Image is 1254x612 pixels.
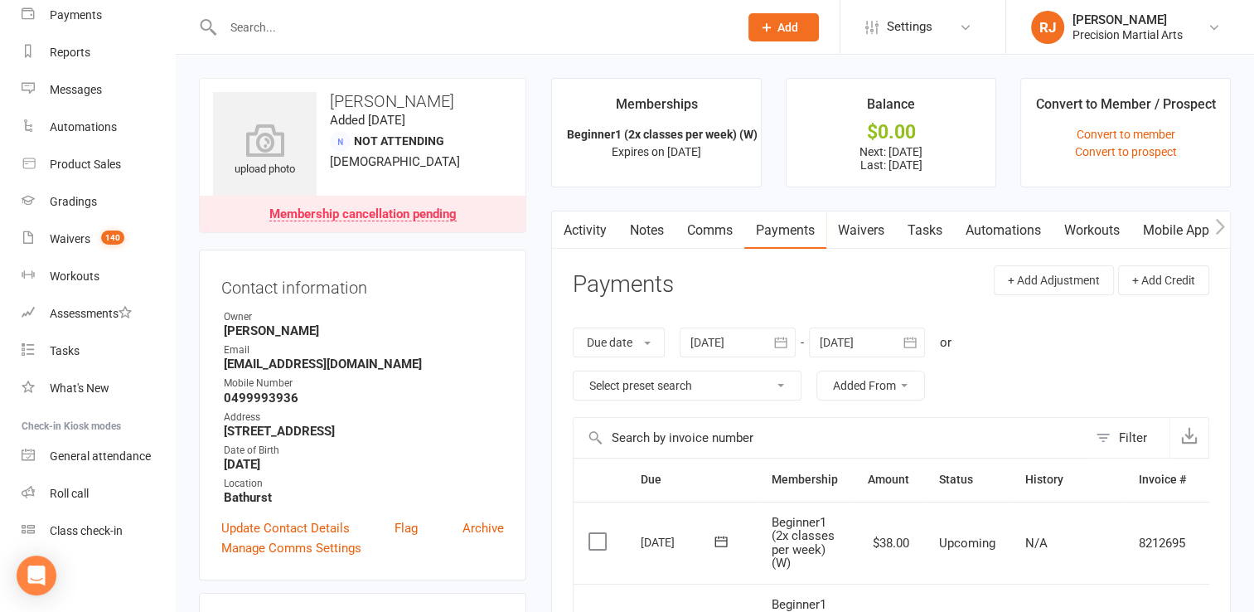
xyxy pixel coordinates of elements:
div: Precision Martial Arts [1072,27,1183,42]
div: Messages [50,83,102,96]
a: Mobile App [1131,211,1221,250]
div: Automations [50,120,117,134]
a: Convert to prospect [1074,145,1176,158]
button: Add [748,13,819,41]
a: Roll call [22,475,175,512]
div: Mobile Number [224,376,504,391]
a: Automations [954,211,1053,250]
div: Convert to Member / Prospect [1036,94,1216,124]
a: Automations [22,109,175,146]
a: Waivers 140 [22,221,175,258]
input: Search... [218,16,727,39]
div: Payments [50,8,102,22]
a: Flag [395,518,418,538]
th: Amount [853,459,924,501]
strong: 0499993936 [224,391,504,406]
strong: Beginner1 (2x classes per week) (W) [567,128,758,141]
button: + Add Credit [1118,265,1209,295]
div: Owner [224,309,504,325]
div: What's New [50,381,109,395]
th: Status [924,459,1010,501]
a: Tasks [896,211,954,250]
div: Memberships [616,94,698,124]
div: Assessments [50,307,132,320]
a: Comms [675,211,744,250]
div: Class check-in [50,524,123,537]
div: or [940,333,951,352]
input: Search by invoice number [574,418,1087,458]
div: Tasks [50,344,80,357]
div: Membership cancellation pending [269,208,457,221]
a: Archive [462,518,504,538]
div: Waivers [50,232,90,245]
a: Workouts [22,258,175,295]
th: Due [626,459,757,501]
div: Roll call [50,487,89,500]
span: Add [777,21,798,34]
a: Class kiosk mode [22,512,175,550]
div: $0.00 [801,124,980,141]
a: Messages [22,71,175,109]
a: What's New [22,370,175,407]
div: Location [224,476,504,492]
a: General attendance kiosk mode [22,438,175,475]
span: Beginner1 (2x classes per week) (W) [772,515,835,571]
a: Payments [744,211,826,250]
strong: [PERSON_NAME] [224,323,504,338]
button: Added From [816,371,925,401]
span: Not Attending [354,134,444,148]
h3: Payments [573,272,674,298]
strong: [DATE] [224,457,504,472]
a: Gradings [22,183,175,221]
time: Added [DATE] [330,113,405,128]
td: $38.00 [853,502,924,584]
a: Manage Comms Settings [221,538,361,558]
th: Membership [757,459,853,501]
th: History [1010,459,1124,501]
strong: [EMAIL_ADDRESS][DOMAIN_NAME] [224,357,504,372]
a: Waivers [826,211,896,250]
span: 140 [101,231,124,245]
a: Tasks [22,333,175,370]
div: Filter [1119,428,1147,448]
div: Address [224,410,504,425]
div: RJ [1031,11,1064,44]
h3: Contact information [221,272,504,297]
div: Workouts [50,270,99,283]
strong: Bathurst [224,490,504,505]
h3: [PERSON_NAME] [213,92,512,110]
span: [DEMOGRAPHIC_DATA] [330,154,460,169]
div: Product Sales [50,158,121,171]
div: Email [224,342,504,358]
div: Date of Birth [224,443,504,459]
a: Update Contact Details [221,518,350,538]
a: Convert to member [1076,128,1174,141]
span: Upcoming [939,536,995,551]
span: Expires on [DATE] [612,145,701,158]
div: upload photo [213,124,317,178]
th: Invoice # [1124,459,1201,501]
div: General attendance [50,449,151,463]
button: + Add Adjustment [994,265,1114,295]
a: Assessments [22,295,175,333]
div: Reports [50,46,90,59]
a: Product Sales [22,146,175,183]
strong: [STREET_ADDRESS] [224,424,504,439]
a: Workouts [1053,211,1131,250]
div: [DATE] [641,529,717,555]
div: Gradings [50,195,97,208]
span: N/A [1025,536,1048,551]
p: Next: [DATE] Last: [DATE] [801,145,980,172]
td: 8212695 [1124,502,1201,584]
span: Settings [887,8,932,46]
button: Filter [1087,418,1169,458]
button: Due date [573,328,665,357]
a: Notes [618,211,675,250]
div: [PERSON_NAME] [1072,12,1183,27]
a: Reports [22,34,175,71]
a: Activity [552,211,618,250]
div: Open Intercom Messenger [17,556,56,595]
div: Balance [867,94,915,124]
